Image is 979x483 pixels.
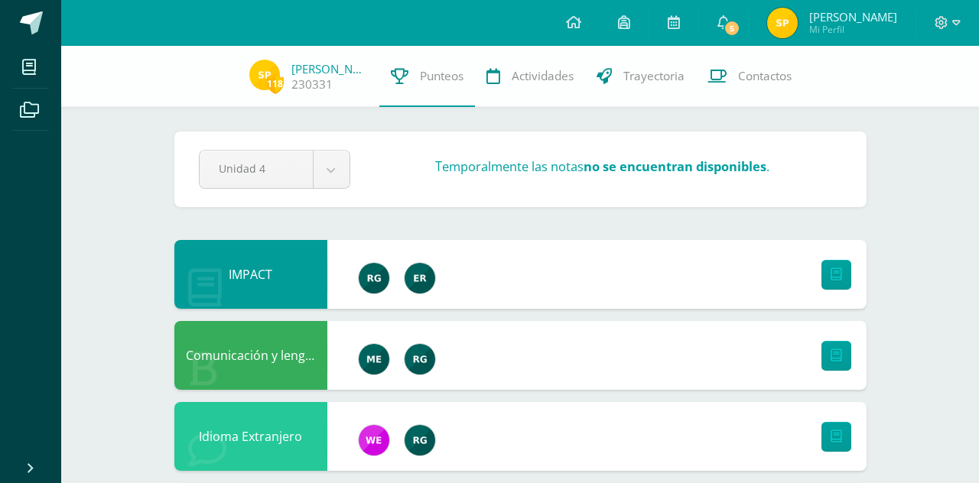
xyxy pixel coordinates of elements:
[249,60,280,90] img: 2dac58e7fa3198fc4df5b2d9497dfb6d.png
[585,46,696,107] a: Trayectoria
[475,46,585,107] a: Actividades
[291,61,368,76] a: [PERSON_NAME]
[512,68,574,84] span: Actividades
[738,68,792,84] span: Contactos
[767,8,798,38] img: 2dac58e7fa3198fc4df5b2d9497dfb6d.png
[219,151,294,186] span: Unidad 4
[174,402,327,471] div: Idioma Extranjero
[359,263,389,293] img: 24ef3269677dd7dd963c57b86ff4a022.png
[174,240,327,309] div: IMPACT
[359,425,389,455] img: 8c5e9009d7ac1927ca83db190ae0c641.png
[174,321,327,390] div: Comunicación y lenguaje
[379,46,475,107] a: Punteos
[809,23,897,36] span: Mi Perfil
[584,157,766,175] strong: no se encuentran disponibles
[291,76,333,92] a: 230331
[696,46,803,107] a: Contactos
[267,74,284,93] span: 118
[359,344,389,374] img: e5319dee200a4f57f0a5ff00aaca67bb.png
[420,68,463,84] span: Punteos
[809,9,897,24] span: [PERSON_NAME]
[200,151,350,188] a: Unidad 4
[405,425,435,455] img: 24ef3269677dd7dd963c57b86ff4a022.png
[405,263,435,293] img: 43406b00e4edbe00e0fe2658b7eb63de.png
[724,20,740,37] span: 5
[623,68,685,84] span: Trayectoria
[405,344,435,374] img: 24ef3269677dd7dd963c57b86ff4a022.png
[435,157,769,175] h3: Temporalmente las notas .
